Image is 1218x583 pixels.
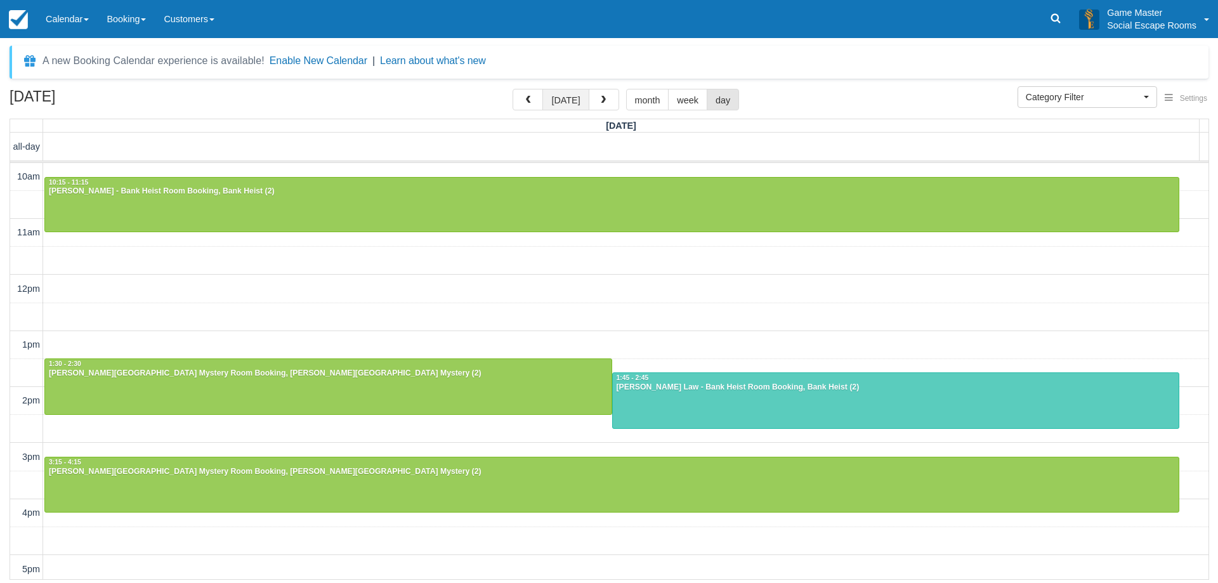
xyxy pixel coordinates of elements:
[707,89,739,110] button: day
[22,508,40,518] span: 4pm
[617,374,649,381] span: 1:45 - 2:45
[44,457,1179,513] a: 3:15 - 4:15[PERSON_NAME][GEOGRAPHIC_DATA] Mystery Room Booking, [PERSON_NAME][GEOGRAPHIC_DATA] My...
[17,227,40,237] span: 11am
[48,369,608,379] div: [PERSON_NAME][GEOGRAPHIC_DATA] Mystery Room Booking, [PERSON_NAME][GEOGRAPHIC_DATA] Mystery (2)
[616,383,1176,393] div: [PERSON_NAME] Law - Bank Heist Room Booking, Bank Heist (2)
[1180,94,1207,103] span: Settings
[13,141,40,152] span: all-day
[49,360,81,367] span: 1:30 - 2:30
[49,459,81,466] span: 3:15 - 4:15
[17,171,40,181] span: 10am
[1018,86,1157,108] button: Category Filter
[380,55,486,66] a: Learn about what's new
[9,10,28,29] img: checkfront-main-nav-mini-logo.png
[1157,89,1215,108] button: Settings
[270,55,367,67] button: Enable New Calendar
[22,395,40,405] span: 2pm
[17,284,40,294] span: 12pm
[1026,91,1141,103] span: Category Filter
[49,179,88,186] span: 10:15 - 11:15
[48,187,1175,197] div: [PERSON_NAME] - Bank Heist Room Booking, Bank Heist (2)
[44,177,1179,233] a: 10:15 - 11:15[PERSON_NAME] - Bank Heist Room Booking, Bank Heist (2)
[1107,6,1196,19] p: Game Master
[1079,9,1099,29] img: A3
[372,55,375,66] span: |
[48,467,1175,477] div: [PERSON_NAME][GEOGRAPHIC_DATA] Mystery Room Booking, [PERSON_NAME][GEOGRAPHIC_DATA] Mystery (2)
[10,89,170,112] h2: [DATE]
[612,372,1180,428] a: 1:45 - 2:45[PERSON_NAME] Law - Bank Heist Room Booking, Bank Heist (2)
[626,89,669,110] button: month
[22,564,40,574] span: 5pm
[606,121,636,131] span: [DATE]
[22,452,40,462] span: 3pm
[43,53,265,69] div: A new Booking Calendar experience is available!
[668,89,707,110] button: week
[542,89,589,110] button: [DATE]
[1107,19,1196,32] p: Social Escape Rooms
[22,339,40,350] span: 1pm
[44,358,612,414] a: 1:30 - 2:30[PERSON_NAME][GEOGRAPHIC_DATA] Mystery Room Booking, [PERSON_NAME][GEOGRAPHIC_DATA] My...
